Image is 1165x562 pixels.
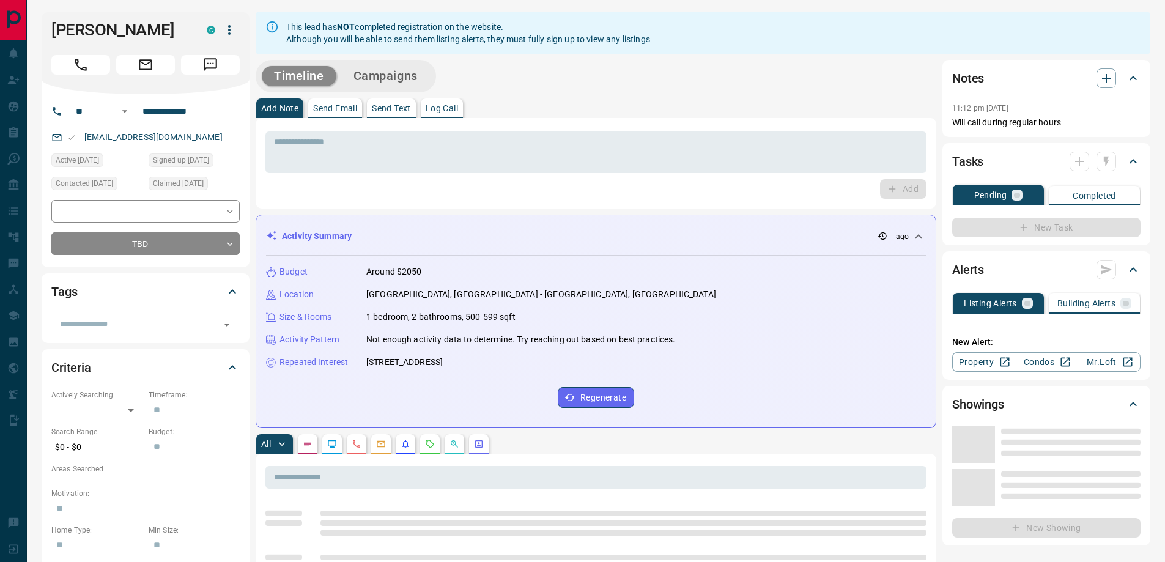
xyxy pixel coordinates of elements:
svg: Opportunities [449,439,459,449]
strong: NOT [337,22,355,32]
p: Around $2050 [366,265,422,278]
div: Showings [952,390,1141,419]
p: Send Email [313,104,357,113]
a: [EMAIL_ADDRESS][DOMAIN_NAME] [84,132,223,142]
p: Add Note [261,104,298,113]
h2: Tasks [952,152,983,171]
p: -- ago [890,231,909,242]
button: Timeline [262,66,336,86]
h2: Criteria [51,358,91,377]
svg: Agent Actions [474,439,484,449]
p: Search Range: [51,426,142,437]
div: Tags [51,277,240,306]
p: 11:12 pm [DATE] [952,104,1008,113]
span: Signed up [DATE] [153,154,209,166]
p: Home Type: [51,525,142,536]
a: Property [952,352,1015,372]
p: Activity Summary [282,230,352,243]
p: Send Text [372,104,411,113]
p: Budget [279,265,308,278]
h1: [PERSON_NAME] [51,20,188,40]
p: [GEOGRAPHIC_DATA], [GEOGRAPHIC_DATA] - [GEOGRAPHIC_DATA], [GEOGRAPHIC_DATA] [366,288,716,301]
div: Criteria [51,353,240,382]
button: Open [117,104,132,119]
p: Pending [974,191,1007,199]
p: [STREET_ADDRESS] [366,356,443,369]
a: Condos [1015,352,1078,372]
svg: Emails [376,439,386,449]
div: Thu Aug 07 2025 [51,177,142,194]
p: Motivation: [51,488,240,499]
svg: Lead Browsing Activity [327,439,337,449]
p: Timeframe: [149,390,240,401]
div: Alerts [952,255,1141,284]
p: Completed [1073,191,1116,200]
span: Claimed [DATE] [153,177,204,190]
p: Will call during regular hours [952,116,1141,129]
p: Size & Rooms [279,311,332,324]
div: Activity Summary-- ago [266,225,926,248]
div: Notes [952,64,1141,93]
svg: Notes [303,439,313,449]
p: Building Alerts [1057,299,1115,308]
p: Areas Searched: [51,464,240,475]
p: Location [279,288,314,301]
span: Active [DATE] [56,154,99,166]
span: Contacted [DATE] [56,177,113,190]
p: Repeated Interest [279,356,348,369]
p: Activity Pattern [279,333,339,346]
h2: Notes [952,68,984,88]
p: All [261,440,271,448]
button: Regenerate [558,387,634,408]
div: condos.ca [207,26,215,34]
div: TBD [51,232,240,255]
span: Call [51,55,110,75]
svg: Listing Alerts [401,439,410,449]
svg: Email Valid [67,133,76,142]
svg: Calls [352,439,361,449]
div: Tasks [952,147,1141,176]
a: Mr.Loft [1078,352,1141,372]
p: Listing Alerts [964,299,1017,308]
p: New Alert: [952,336,1141,349]
button: Campaigns [341,66,430,86]
p: Log Call [426,104,458,113]
h2: Showings [952,394,1004,414]
h2: Tags [51,282,77,301]
div: Thu Aug 07 2025 [149,177,240,194]
div: Thu Aug 07 2025 [51,153,142,171]
p: 1 bedroom, 2 bathrooms, 500-599 sqft [366,311,516,324]
p: $0 - $0 [51,437,142,457]
p: Budget: [149,426,240,437]
span: Email [116,55,175,75]
div: Thu Aug 07 2025 [149,153,240,171]
p: Not enough activity data to determine. Try reaching out based on best practices. [366,333,676,346]
h2: Alerts [952,260,984,279]
p: Min Size: [149,525,240,536]
button: Open [218,316,235,333]
svg: Requests [425,439,435,449]
span: Message [181,55,240,75]
div: This lead has completed registration on the website. Although you will be able to send them listi... [286,16,650,50]
p: Actively Searching: [51,390,142,401]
